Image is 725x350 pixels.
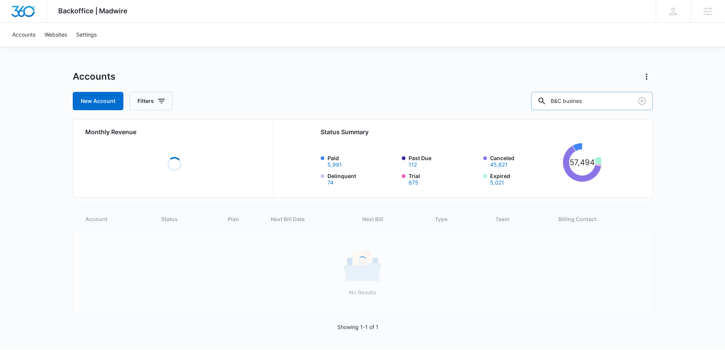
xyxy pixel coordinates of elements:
a: Accounts [8,23,40,46]
span: Backoffice | Madwire [58,7,128,15]
button: Actions [640,71,653,83]
h1: Accounts [73,71,115,82]
button: Canceled [490,162,508,167]
a: Websites [40,23,72,46]
input: Search [531,92,653,110]
button: Filters [129,92,172,110]
button: Trial [409,180,418,185]
label: Expired [490,172,560,185]
h2: Status Summary [321,127,602,136]
h2: Monthly Revenue [85,127,264,136]
label: Trial [409,172,479,185]
label: Delinquent [327,172,398,185]
label: Paid [327,154,398,167]
label: Past Due [409,154,479,167]
button: Expired [490,180,504,185]
a: New Account [73,92,123,110]
button: Clear [636,95,648,107]
p: Showing 1-1 of 1 [337,323,378,331]
tspan: 57,494 [570,157,595,167]
a: Settings [72,23,101,46]
label: Canceled [490,154,560,167]
button: Past Due [409,162,417,167]
button: Paid [327,162,342,167]
button: Delinquent [327,180,334,185]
